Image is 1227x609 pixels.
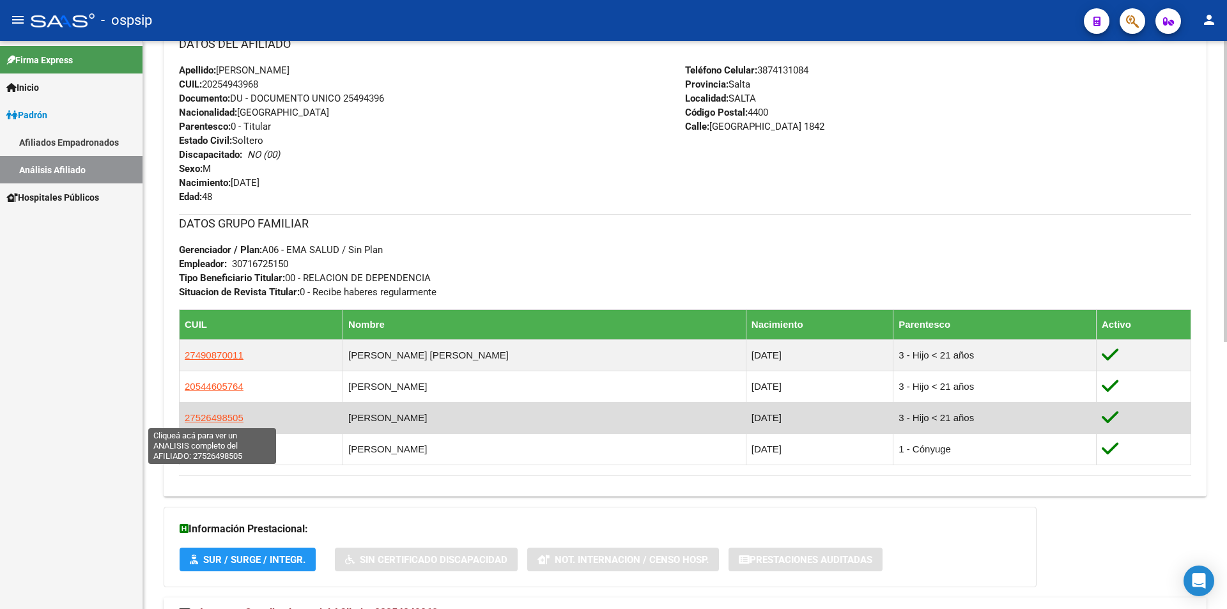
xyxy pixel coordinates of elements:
span: 27490870011 [185,350,243,360]
span: SALTA [685,93,756,104]
strong: Edad: [179,191,202,203]
span: 4400 [685,107,768,118]
td: 1 - Cónyuge [893,433,1097,465]
strong: Empleador: [179,258,227,270]
span: Sin Certificado Discapacidad [360,554,507,566]
strong: Estado Civil: [179,135,232,146]
span: M [179,163,211,174]
td: [DATE] [746,402,893,433]
span: SUR / SURGE / INTEGR. [203,554,305,566]
span: - ospsip [101,6,152,35]
td: 3 - Hijo < 21 años [893,339,1097,371]
strong: Sexo: [179,163,203,174]
th: CUIL [180,309,343,339]
strong: Discapacitado: [179,149,242,160]
th: Nacimiento [746,309,893,339]
span: [GEOGRAPHIC_DATA] 1842 [685,121,824,132]
mat-icon: person [1201,12,1217,27]
span: 20254943968 [179,79,258,90]
span: 20544605764 [185,381,243,392]
mat-icon: menu [10,12,26,27]
strong: CUIL: [179,79,202,90]
span: Prestaciones Auditadas [750,554,872,566]
div: Open Intercom Messenger [1184,566,1214,596]
td: [DATE] [746,433,893,465]
strong: Gerenciador / Plan: [179,244,262,256]
span: Salta [685,79,750,90]
span: Firma Express [6,53,73,67]
td: [PERSON_NAME] [343,402,746,433]
span: 00 - RELACION DE DEPENDENCIA [179,272,431,284]
strong: Nacionalidad: [179,107,237,118]
button: Not. Internacion / Censo Hosp. [527,548,719,571]
span: 3874131084 [685,65,808,76]
strong: Apellido: [179,65,216,76]
strong: Documento: [179,93,230,104]
button: Sin Certificado Discapacidad [335,548,518,571]
span: 0 - Titular [179,121,271,132]
span: 48 [179,191,212,203]
strong: Nacimiento: [179,177,231,189]
span: [PERSON_NAME] [179,65,289,76]
strong: Provincia: [685,79,729,90]
h3: DATOS GRUPO FAMILIAR [179,215,1191,233]
td: [PERSON_NAME] [PERSON_NAME] [343,339,746,371]
span: 27526498505 [185,412,243,423]
td: [PERSON_NAME] [343,371,746,402]
td: [DATE] [746,371,893,402]
span: Inicio [6,81,39,95]
strong: Calle: [685,121,709,132]
span: 0 - Recibe haberes regularmente [179,286,436,298]
strong: Código Postal: [685,107,748,118]
span: A06 - EMA SALUD / Sin Plan [179,244,383,256]
td: [DATE] [746,339,893,371]
span: Soltero [179,135,263,146]
span: Not. Internacion / Censo Hosp. [555,554,709,566]
th: Nombre [343,309,746,339]
td: 3 - Hijo < 21 años [893,371,1097,402]
span: [GEOGRAPHIC_DATA] [179,107,329,118]
strong: Teléfono Celular: [685,65,757,76]
strong: Localidad: [685,93,729,104]
h3: Información Prestacional: [180,520,1021,538]
strong: Parentesco: [179,121,231,132]
span: Hospitales Públicos [6,190,99,204]
span: DU - DOCUMENTO UNICO 25494396 [179,93,384,104]
span: Padrón [6,108,47,122]
i: NO (00) [247,149,280,160]
td: 3 - Hijo < 21 años [893,402,1097,433]
button: SUR / SURGE / INTEGR. [180,548,316,571]
button: Prestaciones Auditadas [729,548,883,571]
h3: DATOS DEL AFILIADO [179,35,1191,53]
div: 30716725150 [232,257,288,271]
th: Parentesco [893,309,1097,339]
span: [DATE] [179,177,259,189]
td: [PERSON_NAME] [343,433,746,465]
strong: Tipo Beneficiario Titular: [179,272,285,284]
span: 27304355188 [185,443,243,454]
th: Activo [1097,309,1191,339]
strong: Situacion de Revista Titular: [179,286,300,298]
